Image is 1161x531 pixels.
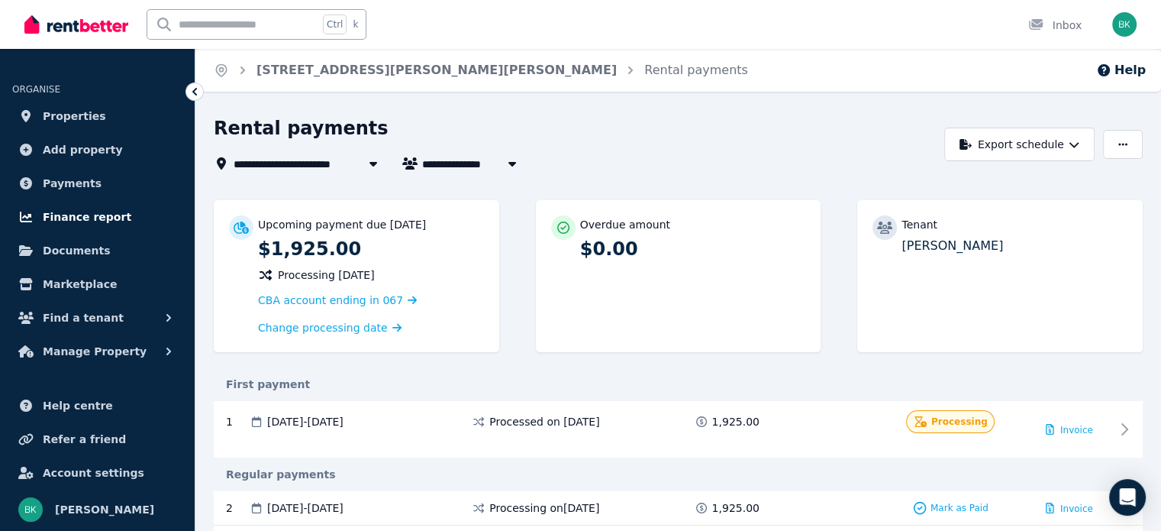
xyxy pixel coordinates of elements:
span: Manage Property [43,342,147,361]
span: Processing [DATE] [278,267,375,283]
span: k [353,18,358,31]
span: Marketplace [43,275,117,293]
p: Overdue amount [580,217,670,232]
p: $0.00 [580,237,806,261]
span: Payments [43,174,102,193]
nav: Breadcrumb [195,49,766,92]
div: 2 [226,500,249,516]
span: [DATE] - [DATE] [267,500,343,516]
span: 1,925.00 [712,500,759,516]
span: ORGANISE [12,84,60,95]
span: CBA account ending in 067 [258,294,403,306]
div: First payment [214,377,1143,392]
div: Inbox [1028,18,1082,33]
span: Refer a friend [43,430,126,448]
button: Invoice [1046,422,1092,437]
span: [PERSON_NAME] [55,500,154,519]
a: [STREET_ADDRESS][PERSON_NAME][PERSON_NAME] [256,63,617,77]
span: Properties [43,107,106,125]
img: RentBetter [24,13,128,36]
a: Account settings [12,458,182,488]
div: Regular payments [214,467,1143,482]
p: Tenant [901,217,937,232]
img: binay KUMAR [18,497,43,522]
button: Export schedule [944,128,1095,161]
a: Refer a friend [12,424,182,455]
a: Marketplace [12,269,182,299]
span: Add property [43,141,123,159]
span: Processing [931,416,988,428]
span: Account settings [43,464,144,482]
a: Documents [12,235,182,266]
span: Find a tenant [43,309,124,327]
span: [DATE] - [DATE] [267,414,343,429]
span: 1,925.00 [712,414,759,429]
button: Help [1096,61,1146,79]
a: Rental payments [644,63,748,77]
span: Invoice [1060,425,1093,435]
h1: Rental payments [214,116,389,141]
img: binay KUMAR [1112,12,1137,37]
span: Invoice [1060,503,1093,514]
a: Add property [12,134,182,165]
span: Change processing date [258,320,388,335]
a: Change processing date [258,320,402,335]
button: Invoice [1046,500,1092,516]
span: Finance report [43,208,131,226]
span: Processed on [DATE] [489,414,599,429]
span: Ctrl [323,15,347,34]
p: [PERSON_NAME] [901,237,1127,255]
span: Documents [43,241,111,260]
span: Help centre [43,397,113,415]
p: $1,925.00 [258,237,484,261]
button: Find a tenant [12,303,182,333]
div: Open Intercom Messenger [1109,479,1146,516]
p: Upcoming payment due [DATE] [258,217,426,232]
span: Mark as Paid [930,502,988,514]
button: Manage Property [12,336,182,367]
div: 1 [226,414,249,429]
a: Properties [12,101,182,131]
a: Help centre [12,390,182,421]
a: Finance report [12,202,182,232]
a: Payments [12,168,182,199]
span: Processing on [DATE] [489,500,599,516]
